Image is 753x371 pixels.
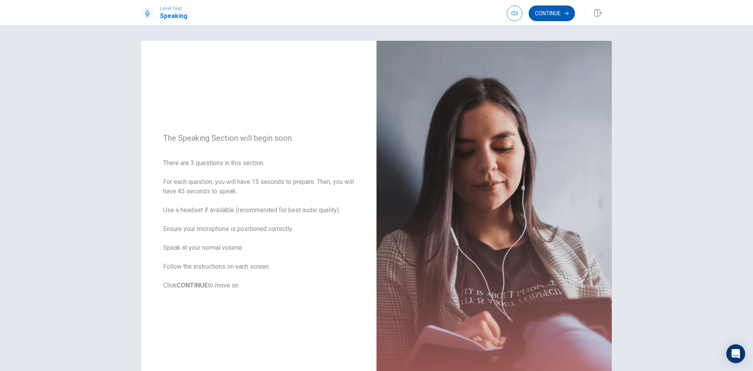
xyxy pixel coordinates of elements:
button: Continue [529,5,575,21]
span: The Speaking Section will begin soon. [163,133,355,143]
span: Level Test [160,6,187,11]
span: There are 3 questions in this section. For each question, you will have 15 seconds to prepare. Th... [163,158,355,290]
h1: Speaking [160,11,187,21]
b: CONTINUE [176,282,208,289]
div: Open Intercom Messenger [726,344,745,363]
